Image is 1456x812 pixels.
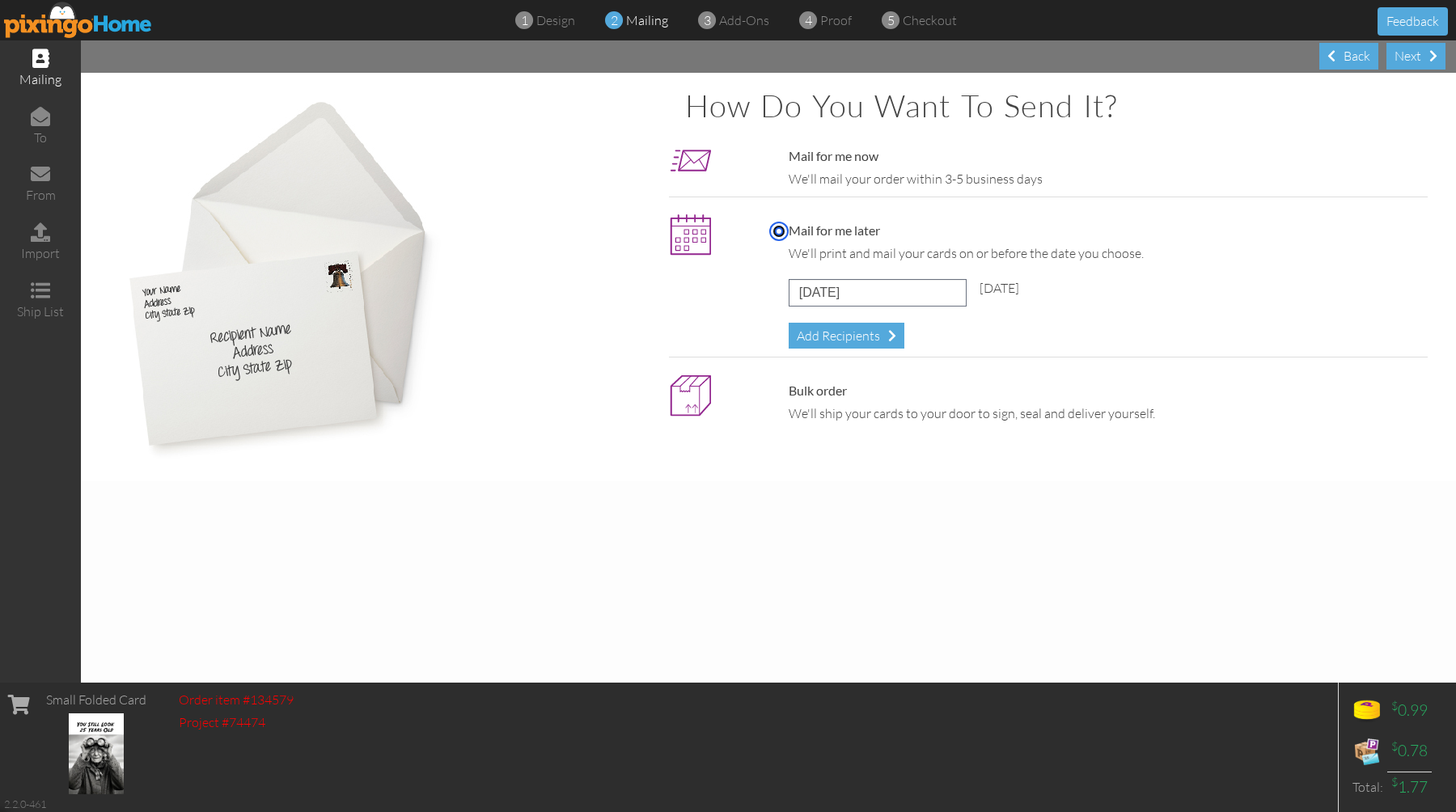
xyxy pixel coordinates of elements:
[772,382,847,400] label: Bulk order
[1455,811,1456,812] iframe: Chat
[536,12,575,28] span: design
[772,222,880,240] label: Mail for me later
[669,214,712,256] img: maillater.png
[1351,735,1383,768] img: expense-icon.png
[1387,691,1432,731] td: 0.99
[903,12,957,28] span: checkout
[1319,43,1378,70] div: Back
[1391,699,1398,713] sup: $
[69,713,125,794] img: 134579-1-1754837285150-00da1d48a6cef898-qa.jpg
[789,323,904,349] div: Add Recipients
[789,244,1420,263] div: We'll print and mail your cards on or before the date you choose.
[772,150,785,163] input: Mail for me now
[1378,7,1448,36] button: Feedback
[109,89,446,465] img: mail-cards.jpg
[772,385,785,398] input: Bulk order
[789,404,1420,423] div: We'll ship your cards to your door to sign, seal and deliver yourself.
[4,797,46,811] div: 2.2.0-461
[685,89,1428,123] h1: How do you want to send it?
[805,11,812,30] span: 4
[521,11,528,30] span: 1
[611,11,618,30] span: 2
[669,139,712,182] img: mailnow_icon.png
[1387,772,1432,802] td: 1.77
[626,12,668,28] span: mailing
[887,11,895,30] span: 5
[179,691,294,709] div: Order item #134579
[772,225,785,238] input: Mail for me later
[669,374,712,417] img: bulk_icon-5.png
[772,271,1420,307] div: [DATE]
[1351,695,1383,727] img: points-icon.png
[704,11,711,30] span: 3
[719,12,769,28] span: add-ons
[772,147,878,166] label: Mail for me now
[789,170,1420,188] div: We'll mail your order within 3-5 business days
[179,713,294,732] div: Project #74474
[46,691,146,709] div: Small Folded Card
[4,2,153,38] img: pixingo logo
[1347,772,1387,802] td: Total:
[820,12,852,28] span: proof
[1386,43,1445,70] div: Next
